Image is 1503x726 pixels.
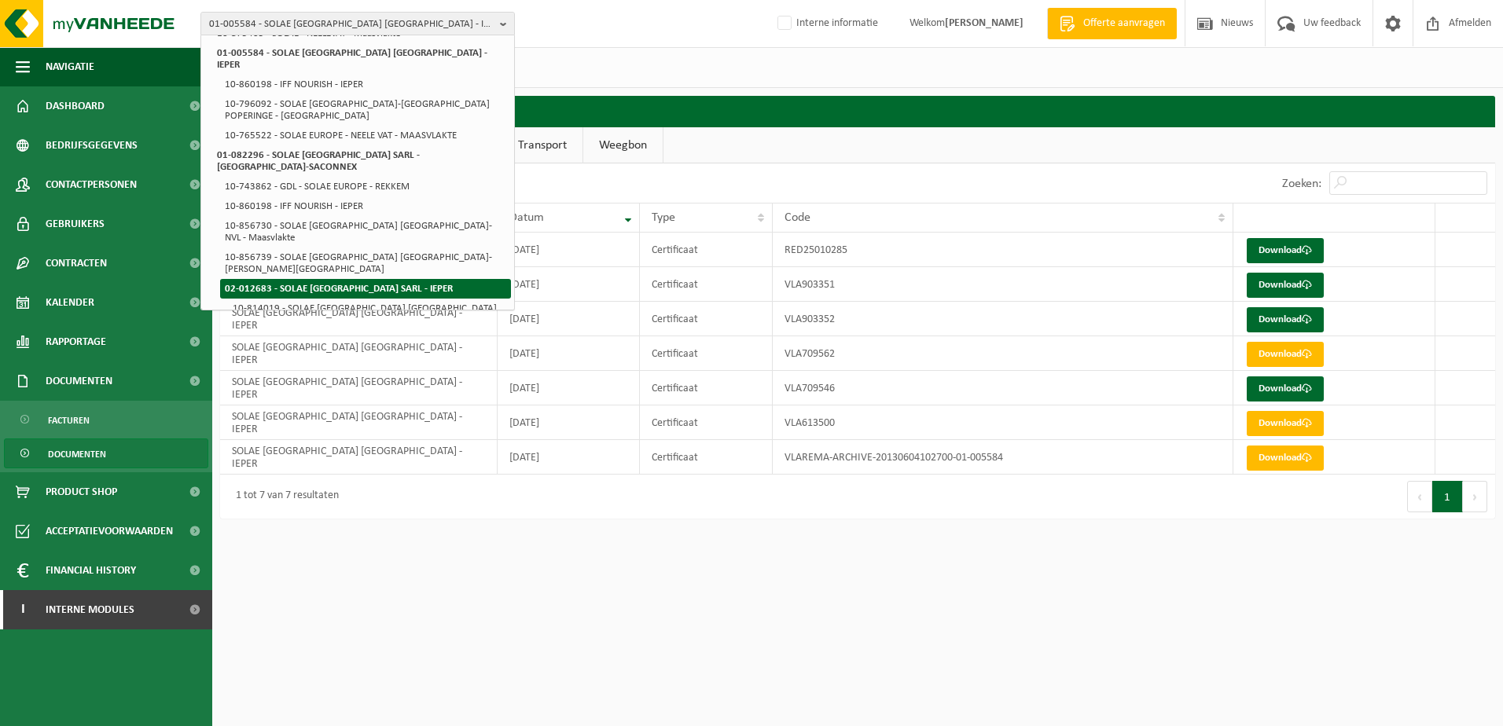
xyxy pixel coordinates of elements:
[773,267,1233,302] td: VLA903351
[16,590,30,629] span: I
[1247,376,1324,401] a: Download
[46,204,105,244] span: Gebruikers
[4,405,208,434] a: Facturen
[225,284,453,294] strong: 02-012683 - SOLAE [GEOGRAPHIC_DATA] SARL - IEPER
[220,371,498,405] td: SOLAE [GEOGRAPHIC_DATA] [GEOGRAPHIC_DATA] - IEPER
[228,299,511,330] li: 10-814019 - SOLAE [GEOGRAPHIC_DATA] [GEOGRAPHIC_DATA], [GEOGRAPHIC_DATA] BV SCHARSTERBRUG - [GEOG...
[773,233,1233,267] td: RED25010285
[773,302,1233,336] td: VLA903352
[217,48,487,70] strong: 01-005584 - SOLAE [GEOGRAPHIC_DATA] [GEOGRAPHIC_DATA] - IEPER
[46,283,94,322] span: Kalender
[640,440,773,475] td: Certificaat
[1247,273,1324,298] a: Download
[46,361,112,401] span: Documenten
[1247,342,1324,367] a: Download
[46,472,117,511] span: Product Shop
[220,405,498,440] td: SOLAE [GEOGRAPHIC_DATA] [GEOGRAPHIC_DATA] - IEPER
[228,482,339,511] div: 1 tot 7 van 7 resultaten
[640,336,773,371] td: Certificaat
[640,405,773,440] td: Certificaat
[773,440,1233,475] td: VLAREMA-ARCHIVE-20130604102700-01-005584
[46,86,105,126] span: Dashboard
[46,590,134,629] span: Interne modules
[640,371,773,405] td: Certificaat
[48,405,90,435] span: Facturen
[498,371,641,405] td: [DATE]
[498,302,641,336] td: [DATE]
[220,440,498,475] td: SOLAE [GEOGRAPHIC_DATA] [GEOGRAPHIC_DATA] - IEPER
[200,12,515,35] button: 01-005584 - SOLAE [GEOGRAPHIC_DATA] [GEOGRAPHIC_DATA] - IEPER
[46,322,106,361] span: Rapportage
[46,551,136,590] span: Financial History
[1282,178,1321,190] label: Zoeken:
[220,94,511,126] li: 10-796092 - SOLAE [GEOGRAPHIC_DATA]-[GEOGRAPHIC_DATA] POPERINGE - [GEOGRAPHIC_DATA]
[220,96,1495,126] h2: Documenten
[1047,8,1177,39] a: Offerte aanvragen
[46,165,137,204] span: Contactpersonen
[785,211,810,224] span: Code
[1247,411,1324,436] a: Download
[46,47,94,86] span: Navigatie
[498,267,641,302] td: [DATE]
[945,17,1023,29] strong: [PERSON_NAME]
[220,247,511,279] li: 10-856739 - SOLAE [GEOGRAPHIC_DATA] [GEOGRAPHIC_DATA]-[PERSON_NAME][GEOGRAPHIC_DATA]
[1247,307,1324,332] a: Download
[46,244,107,283] span: Contracten
[209,13,494,36] span: 01-005584 - SOLAE [GEOGRAPHIC_DATA] [GEOGRAPHIC_DATA] - IEPER
[217,150,420,172] strong: 01-082296 - SOLAE [GEOGRAPHIC_DATA] SARL - [GEOGRAPHIC_DATA]-SACONNEX
[498,405,641,440] td: [DATE]
[498,440,641,475] td: [DATE]
[46,126,138,165] span: Bedrijfsgegevens
[509,211,544,224] span: Datum
[48,439,106,469] span: Documenten
[220,177,511,196] li: 10-743862 - GDL - SOLAE EUROPE - REKKEM
[652,211,675,224] span: Type
[1247,238,1324,263] a: Download
[1432,481,1463,512] button: 1
[774,12,878,35] label: Interne informatie
[46,511,173,551] span: Acceptatievoorwaarden
[498,336,641,371] td: [DATE]
[4,438,208,468] a: Documenten
[220,196,511,216] li: 10-860198 - IFF NOURISH - IEPER
[640,233,773,267] td: Certificaat
[1463,481,1487,512] button: Next
[640,302,773,336] td: Certificaat
[220,216,511,247] li: 10-856730 - SOLAE [GEOGRAPHIC_DATA] [GEOGRAPHIC_DATA]-NVL - Maasvlakte
[220,126,511,145] li: 10-765522 - SOLAE EUROPE - NEELE VAT - MAASVLAKTE
[640,267,773,302] td: Certificaat
[502,127,582,163] a: Transport
[583,127,663,163] a: Weegbon
[773,405,1233,440] td: VLA613500
[220,302,498,336] td: SOLAE [GEOGRAPHIC_DATA] [GEOGRAPHIC_DATA] - IEPER
[1079,16,1169,31] span: Offerte aanvragen
[220,336,498,371] td: SOLAE [GEOGRAPHIC_DATA] [GEOGRAPHIC_DATA] - IEPER
[498,233,641,267] td: [DATE]
[773,371,1233,405] td: VLA709546
[773,336,1233,371] td: VLA709562
[1407,481,1432,512] button: Previous
[220,75,511,94] li: 10-860198 - IFF NOURISH - IEPER
[1247,445,1324,471] a: Download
